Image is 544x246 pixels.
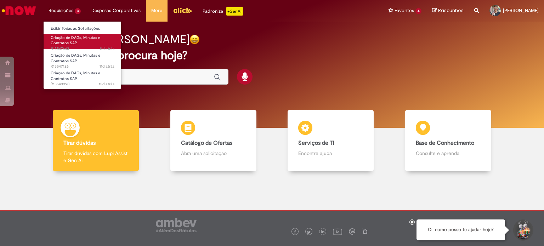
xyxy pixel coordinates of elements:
[155,110,272,171] a: Catálogo de Ofertas Abra uma solicitação
[272,110,390,171] a: Serviços de TI Encontre ajuda
[63,150,128,164] p: Tirar dúvidas com Lupi Assist e Gen Ai
[416,139,474,147] b: Base de Conhecimento
[37,110,155,171] a: Tirar dúvidas Tirar dúvidas com Lupi Assist e Gen Ai
[44,52,121,67] a: Aberto R13547126 : Criação de DAGs, Minutas e Contratos SAP
[51,81,114,87] span: R13543390
[438,7,464,14] span: Rascunhos
[503,7,539,13] span: [PERSON_NAME]
[395,7,414,14] span: Favoritos
[321,230,324,234] img: logo_footer_linkedin.png
[44,69,121,85] a: Aberto R13543390 : Criação de DAGs, Minutas e Contratos SAP
[390,110,507,171] a: Base de Conhecimento Consulte e aprenda
[51,35,100,46] span: Criação de DAGs, Minutas e Contratos SAP
[156,218,197,232] img: logo_footer_ambev_rotulo_gray.png
[100,64,114,69] time: 18/09/2025 13:24:49
[226,7,243,16] p: +GenAi
[298,139,334,147] b: Serviços de TI
[203,7,243,16] div: Padroniza
[151,7,162,14] span: More
[54,33,189,46] h2: Bom dia, [PERSON_NAME]
[91,7,141,14] span: Despesas Corporativas
[51,53,100,64] span: Criação de DAGs, Minutas e Contratos SAP
[51,46,114,52] span: R13547643
[44,25,121,33] a: Exibir Todas as Solicitações
[99,81,114,87] span: 12d atrás
[75,8,81,14] span: 3
[415,8,421,14] span: 4
[63,139,96,147] b: Tirar dúvidas
[51,64,114,69] span: R13547126
[293,230,297,234] img: logo_footer_facebook.png
[100,64,114,69] span: 11d atrás
[362,228,368,235] img: logo_footer_naosei.png
[99,81,114,87] time: 17/09/2025 12:10:33
[100,46,114,51] time: 18/09/2025 15:01:35
[181,150,246,157] p: Abra uma solicitação
[54,49,491,62] h2: O que você procura hoje?
[333,227,342,236] img: logo_footer_youtube.png
[416,219,505,240] div: Oi, como posso te ajudar hoje?
[512,219,533,241] button: Iniciar Conversa de Suporte
[44,34,121,49] a: Aberto R13547643 : Criação de DAGs, Minutas e Contratos SAP
[416,150,481,157] p: Consulte e aprenda
[173,5,192,16] img: click_logo_yellow_360x200.png
[100,46,114,51] span: 11d atrás
[349,228,355,235] img: logo_footer_workplace.png
[1,4,37,18] img: ServiceNow
[298,150,363,157] p: Encontre ajuda
[307,230,311,234] img: logo_footer_twitter.png
[181,139,232,147] b: Catálogo de Ofertas
[432,7,464,14] a: Rascunhos
[51,70,100,81] span: Criação de DAGs, Minutas e Contratos SAP
[189,34,200,45] img: happy-face.png
[43,21,121,89] ul: Requisições
[49,7,73,14] span: Requisições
